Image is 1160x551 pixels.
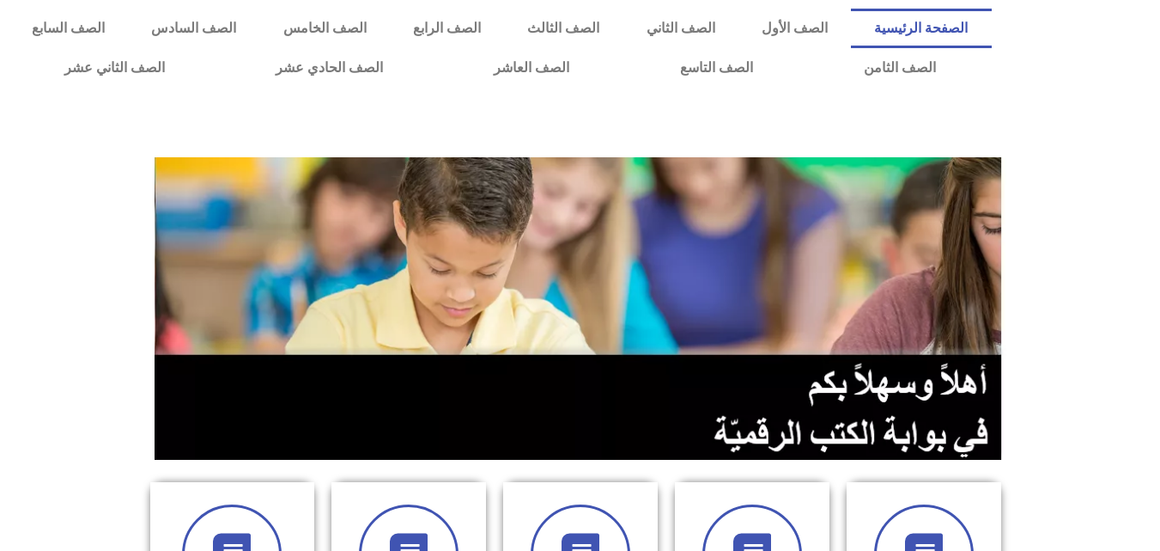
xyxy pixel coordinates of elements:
[260,9,390,48] a: الصف الخامس
[9,48,220,88] a: الصف الثاني عشر
[808,48,991,88] a: الصف الثامن
[9,9,128,48] a: الصف السابع
[128,9,259,48] a: الصف السادس
[624,48,808,88] a: الصف التاسع
[390,9,504,48] a: الصف الرابع
[220,48,438,88] a: الصف الحادي عشر
[851,9,991,48] a: الصفحة الرئيسية
[738,9,851,48] a: الصف الأول
[623,9,738,48] a: الصف الثاني
[504,9,623,48] a: الصف الثالث
[438,48,624,88] a: الصف العاشر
